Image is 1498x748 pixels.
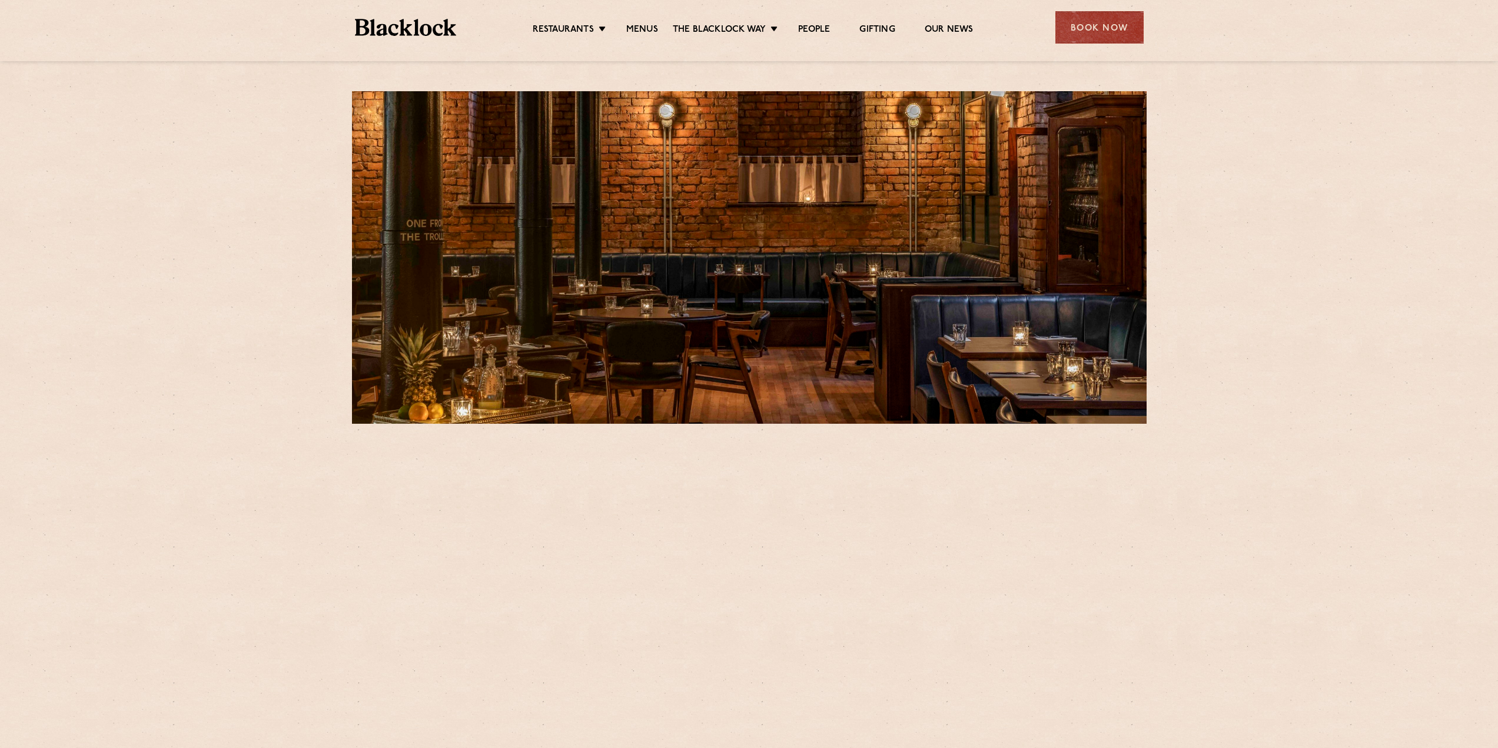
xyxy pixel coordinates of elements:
[859,24,895,37] a: Gifting
[533,24,594,37] a: Restaurants
[626,24,658,37] a: Menus
[1055,11,1144,44] div: Book Now
[798,24,830,37] a: People
[673,24,766,37] a: The Blacklock Way
[925,24,974,37] a: Our News
[355,19,457,36] img: BL_Textured_Logo-footer-cropped.svg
